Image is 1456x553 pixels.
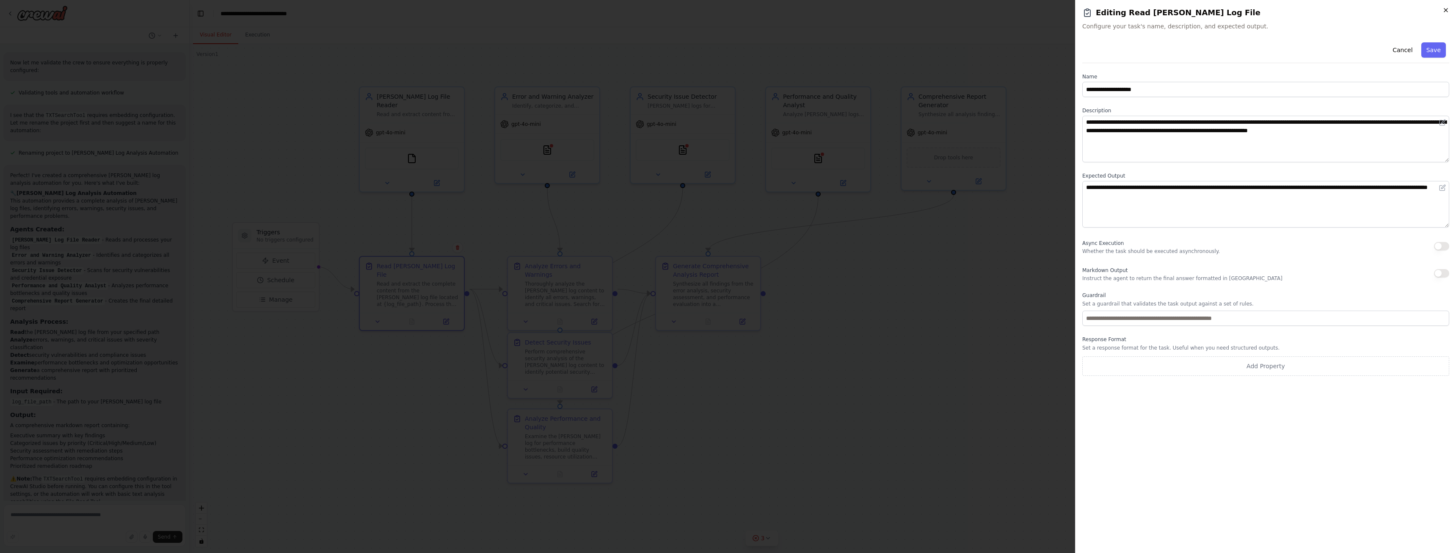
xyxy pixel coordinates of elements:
[1421,42,1446,58] button: Save
[1082,356,1449,376] button: Add Property
[1082,172,1449,179] label: Expected Output
[1437,117,1448,128] button: Open in editor
[1082,240,1124,246] span: Async Execution
[1082,275,1282,282] p: Instruct the agent to return the final answer formatted in [GEOGRAPHIC_DATA]
[1082,7,1449,19] h2: Editing Read [PERSON_NAME] Log File
[1082,336,1449,343] label: Response Format
[1082,267,1128,273] span: Markdown Output
[1082,292,1449,299] label: Guardrail
[1437,183,1448,193] button: Open in editor
[1082,107,1449,114] label: Description
[1082,345,1449,351] p: Set a response format for the task. Useful when you need structured outputs.
[1082,300,1449,307] p: Set a guardrail that validates the task output against a set of rules.
[1082,22,1449,31] span: Configure your task's name, description, and expected output.
[1387,42,1417,58] button: Cancel
[1082,248,1220,255] p: Whether the task should be executed asynchronously.
[1082,73,1449,80] label: Name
